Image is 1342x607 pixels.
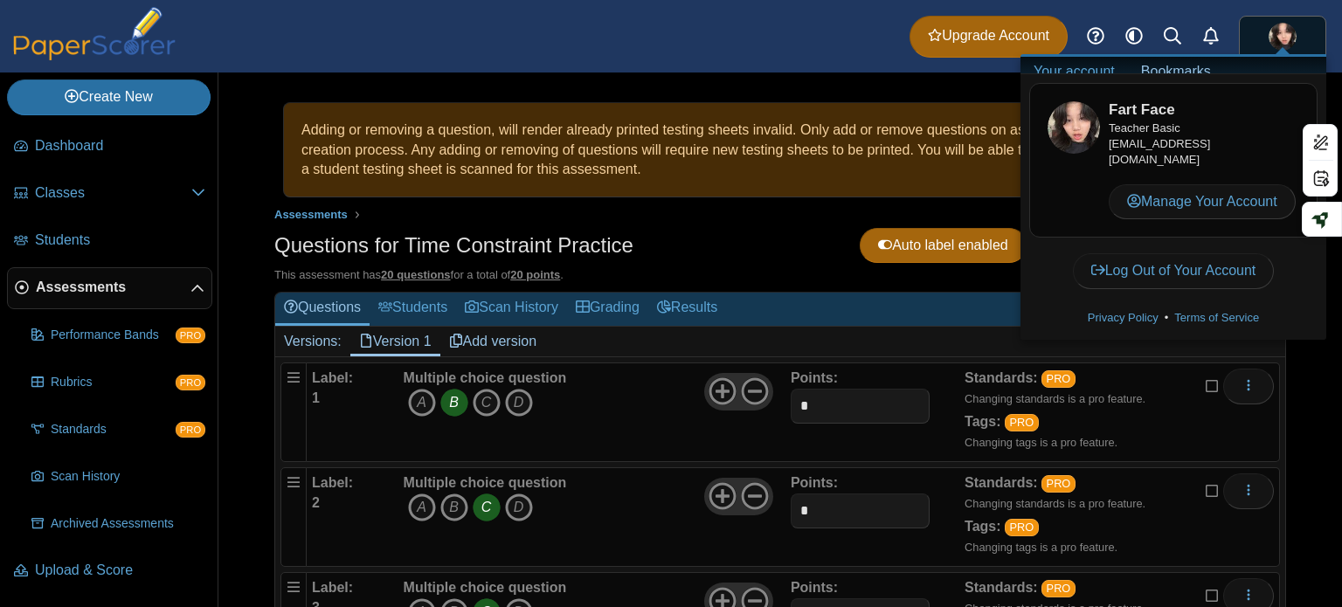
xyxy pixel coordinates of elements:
[408,389,436,417] i: A
[1041,370,1076,388] a: PRO
[312,580,353,595] b: Label:
[965,370,1038,385] b: Standards:
[176,328,205,343] span: PRO
[1109,121,1180,135] span: Teacher Basic
[965,414,1000,429] b: Tags:
[7,267,212,309] a: Assessments
[51,421,176,438] span: Standards
[1223,369,1274,404] button: More options
[7,7,182,60] img: PaperScorer
[404,475,567,490] b: Multiple choice question
[312,370,353,385] b: Label:
[24,362,212,404] a: Rubrics PRO
[456,293,567,325] a: Scan History
[1082,309,1165,327] a: Privacy Policy
[270,204,352,226] a: Assessments
[312,475,353,490] b: Label:
[176,422,205,438] span: PRO
[791,580,838,595] b: Points:
[860,228,1027,263] a: Auto label enabled
[440,493,468,521] i: B
[36,278,190,297] span: Assessments
[1109,100,1299,121] h3: Fart Face
[965,580,1038,595] b: Standards:
[274,231,633,260] h1: Questions for Time Constraint Practice
[35,136,205,155] span: Dashboard
[965,541,1117,554] small: Changing tags is a pro feature.
[1073,253,1275,288] a: Log Out of Your Account
[7,173,212,215] a: Classes
[274,208,348,221] span: Assessments
[7,48,182,63] a: PaperScorer
[648,293,726,325] a: Results
[505,493,533,521] i: D
[176,375,205,390] span: PRO
[312,390,320,405] b: 1
[35,231,205,250] span: Students
[505,389,533,417] i: D
[791,475,838,490] b: Points:
[280,362,307,462] div: Drag handle
[350,327,440,356] a: Version 1
[567,293,648,325] a: Grading
[7,79,211,114] a: Create New
[7,126,212,168] a: Dashboard
[274,267,1286,283] div: This assessment has for a total of .
[275,293,370,325] a: Questions
[1269,23,1297,51] span: Fart Face
[404,370,567,385] b: Multiple choice question
[1128,57,1224,86] a: Bookmarks
[24,314,212,356] a: Performance Bands PRO
[965,436,1117,449] small: Changing tags is a pro feature.
[440,327,546,356] a: Add version
[35,183,191,203] span: Classes
[312,495,320,510] b: 2
[1041,475,1076,493] a: PRO
[1041,580,1076,597] a: PRO
[473,493,501,521] i: C
[51,468,205,486] span: Scan History
[51,327,176,344] span: Performance Bands
[280,467,307,567] div: Drag handle
[965,392,1145,405] small: Changing standards is a pro feature.
[404,580,567,595] b: Multiple choice question
[381,268,450,281] u: 20 questions
[1048,101,1100,154] span: Fart Face
[1269,23,1297,51] img: ps.AhgmnTCHGUIz4gos
[1223,473,1274,508] button: More options
[408,493,436,521] i: A
[24,456,212,498] a: Scan History
[7,550,212,592] a: Upload & Score
[51,374,176,391] span: Rubrics
[51,515,205,533] span: Archived Assessments
[440,389,468,417] i: B
[878,238,1008,252] span: Auto label enabled
[1168,309,1265,327] a: Terms of Service
[275,327,350,356] div: Versions:
[510,268,560,281] u: 20 points
[1005,519,1039,536] a: PRO
[965,519,1000,534] b: Tags:
[928,26,1049,45] span: Upgrade Account
[1109,121,1299,169] div: [EMAIL_ADDRESS][DOMAIN_NAME]
[1239,16,1326,58] a: ps.AhgmnTCHGUIz4gos
[35,561,205,580] span: Upload & Score
[1048,101,1100,154] img: ps.AhgmnTCHGUIz4gos
[293,112,1268,188] div: Adding or removing a question, will render already printed testing sheets invalid. Only add or re...
[7,220,212,262] a: Students
[24,409,212,451] a: Standards PRO
[910,16,1068,58] a: Upgrade Account
[1109,184,1296,219] a: Manage Your Account
[1020,57,1128,86] a: Your account
[370,293,456,325] a: Students
[1192,17,1230,56] a: Alerts
[965,497,1145,510] small: Changing standards is a pro feature.
[24,503,212,545] a: Archived Assessments
[1029,305,1318,331] div: •
[1005,414,1039,431] a: PRO
[473,389,501,417] i: C
[791,370,838,385] b: Points:
[965,475,1038,490] b: Standards:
